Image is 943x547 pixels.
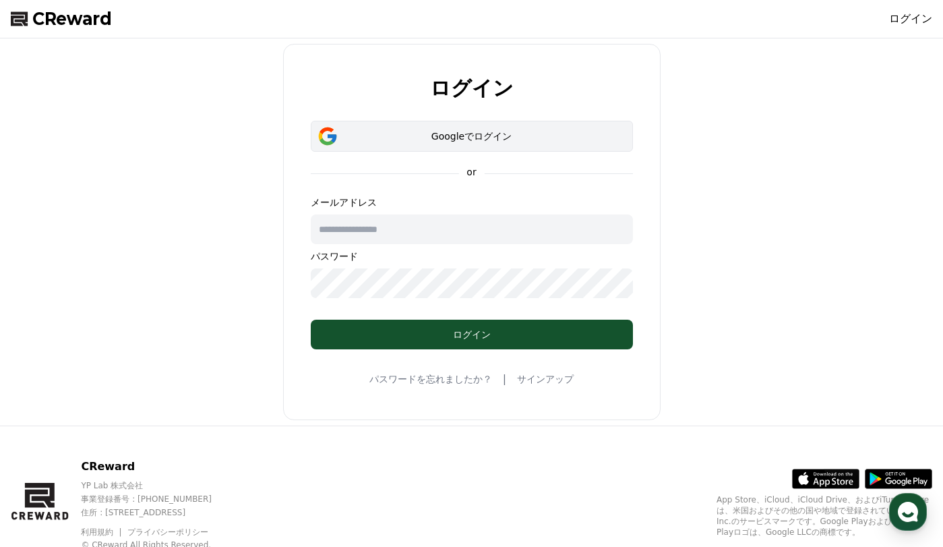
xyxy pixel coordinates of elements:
a: サインアップ [517,372,574,386]
p: 住所 : [STREET_ADDRESS] [81,507,238,518]
button: Googleでログイン [311,121,633,152]
p: パスワード [311,250,633,263]
h2: ログイン [430,77,514,99]
a: ログイン [889,11,932,27]
div: Googleでログイン [330,129,613,143]
button: ログイン [311,320,633,349]
a: パスワードを忘れましたか？ [369,372,492,386]
a: プライバシーポリシー [127,527,208,537]
p: 事業登録番号 : [PHONE_NUMBER] [81,494,238,505]
span: Messages [112,449,152,459]
a: Home [4,428,89,461]
p: メールアドレス [311,196,633,209]
div: ログイン [338,328,606,341]
span: | [503,371,506,387]
a: Messages [89,428,174,461]
span: Home [34,448,58,459]
span: Settings [200,448,233,459]
span: CReward [32,8,112,30]
p: YP Lab 株式会社 [81,480,238,491]
p: App Store、iCloud、iCloud Drive、およびiTunes Storeは、米国およびその他の国や地域で登録されているApple Inc.のサービスマークです。Google P... [717,494,932,538]
p: or [458,165,484,179]
a: CReward [11,8,112,30]
p: CReward [81,459,238,475]
a: 利用規約 [81,527,123,537]
a: Settings [174,428,259,461]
